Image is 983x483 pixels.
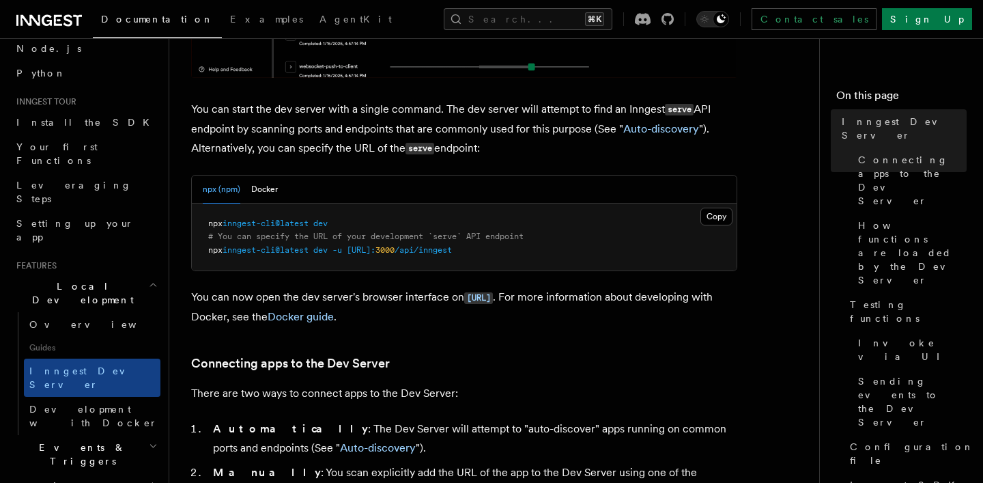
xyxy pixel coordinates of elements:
[223,245,309,255] span: inngest-cli@latest
[24,397,160,435] a: Development with Docker
[213,466,321,479] strong: Manually
[405,143,434,154] code: serve
[882,8,972,30] a: Sign Up
[311,4,400,37] a: AgentKit
[191,288,737,327] p: You can now open the dev server's browser interface on . For more information about developing wi...
[395,245,452,255] span: /api/inngest
[11,96,76,107] span: Inngest tour
[836,87,967,109] h4: On this page
[208,245,223,255] span: npx
[11,260,57,271] span: Features
[16,218,134,243] span: Setting up your app
[101,14,214,25] span: Documentation
[11,135,160,173] a: Your first Functions
[24,312,160,337] a: Overview
[209,419,737,458] li: : The Dev Server will attempt to "auto-discover" apps running on common ports and endpoints (See ...
[844,434,967,473] a: Configuration file
[752,8,877,30] a: Contact sales
[11,173,160,211] a: Leveraging Steps
[11,110,160,135] a: Install the SDK
[11,61,160,85] a: Python
[853,148,967,213] a: Connecting apps to the Dev Server
[11,36,160,61] a: Node.js
[850,298,967,325] span: Testing functions
[332,245,342,255] span: -u
[375,245,395,255] span: 3000
[11,274,160,312] button: Local Development
[853,213,967,292] a: How functions are loaded by the Dev Server
[319,14,392,25] span: AgentKit
[11,441,149,468] span: Events & Triggers
[223,219,309,228] span: inngest-cli@latest
[623,122,699,135] a: Auto-discovery
[347,245,375,255] span: [URL]:
[11,279,149,307] span: Local Development
[858,336,967,363] span: Invoke via UI
[853,369,967,434] a: Sending events to the Dev Server
[850,440,974,467] span: Configuration file
[313,245,328,255] span: dev
[16,43,81,54] span: Node.js
[700,208,732,225] button: Copy
[208,232,524,241] span: # You can specify the URL of your development `serve` API endpoint
[16,68,66,79] span: Python
[858,153,967,208] span: Connecting apps to the Dev Server
[251,176,278,204] button: Docker
[191,384,737,403] p: There are two ways to connect apps to the Dev Server:
[444,8,612,30] button: Search...⌘K
[11,312,160,435] div: Local Development
[853,331,967,369] a: Invoke via UI
[844,292,967,331] a: Testing functions
[16,180,132,204] span: Leveraging Steps
[213,422,368,435] strong: Automatically
[16,141,98,166] span: Your first Functions
[665,104,694,115] code: serve
[842,115,967,142] span: Inngest Dev Server
[29,319,170,330] span: Overview
[11,435,160,473] button: Events & Triggers
[29,404,158,428] span: Development with Docker
[208,219,223,228] span: npx
[222,4,311,37] a: Examples
[191,100,737,158] p: You can start the dev server with a single command. The dev server will attempt to find an Innges...
[93,4,222,38] a: Documentation
[24,337,160,359] span: Guides
[340,441,416,454] a: Auto-discovery
[191,354,390,373] a: Connecting apps to the Dev Server
[858,219,967,287] span: How functions are loaded by the Dev Server
[313,219,328,228] span: dev
[464,290,493,303] a: [URL]
[464,292,493,304] code: [URL]
[230,14,303,25] span: Examples
[29,365,146,390] span: Inngest Dev Server
[11,211,160,249] a: Setting up your app
[24,359,160,397] a: Inngest Dev Server
[16,117,158,128] span: Install the SDK
[836,109,967,148] a: Inngest Dev Server
[858,374,967,429] span: Sending events to the Dev Server
[585,12,604,26] kbd: ⌘K
[696,11,729,27] button: Toggle dark mode
[203,176,240,204] button: npx (npm)
[268,310,334,323] a: Docker guide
